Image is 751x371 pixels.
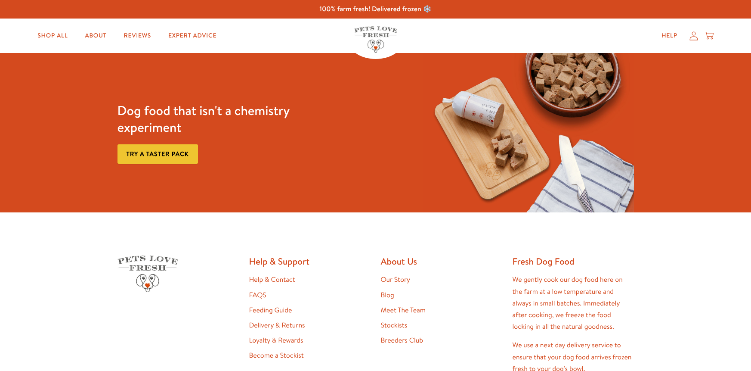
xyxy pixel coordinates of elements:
a: Help [655,27,684,44]
a: Shop All [31,27,74,44]
a: Try a taster pack [117,144,198,164]
a: Help & Contact [249,275,295,284]
img: Pets Love Fresh [117,256,178,292]
p: We gently cook our dog food here on the farm at a low temperature and always in small batches. Im... [513,274,634,333]
a: Expert Advice [161,27,223,44]
a: FAQS [249,290,266,300]
h2: Help & Support [249,256,371,267]
h3: Dog food that isn't a chemistry experiment [117,102,329,136]
a: Reviews [117,27,158,44]
a: Stockists [381,321,408,330]
h2: Fresh Dog Food [513,256,634,267]
a: Feeding Guide [249,306,292,315]
a: Delivery & Returns [249,321,305,330]
img: Fussy [423,53,634,212]
a: Our Story [381,275,411,284]
a: About [78,27,113,44]
a: Blog [381,290,394,300]
a: Loyalty & Rewards [249,336,303,345]
h2: About Us [381,256,502,267]
a: Meet The Team [381,306,426,315]
a: Become a Stockist [249,351,304,360]
img: Pets Love Fresh [354,26,397,53]
a: Breeders Club [381,336,423,345]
